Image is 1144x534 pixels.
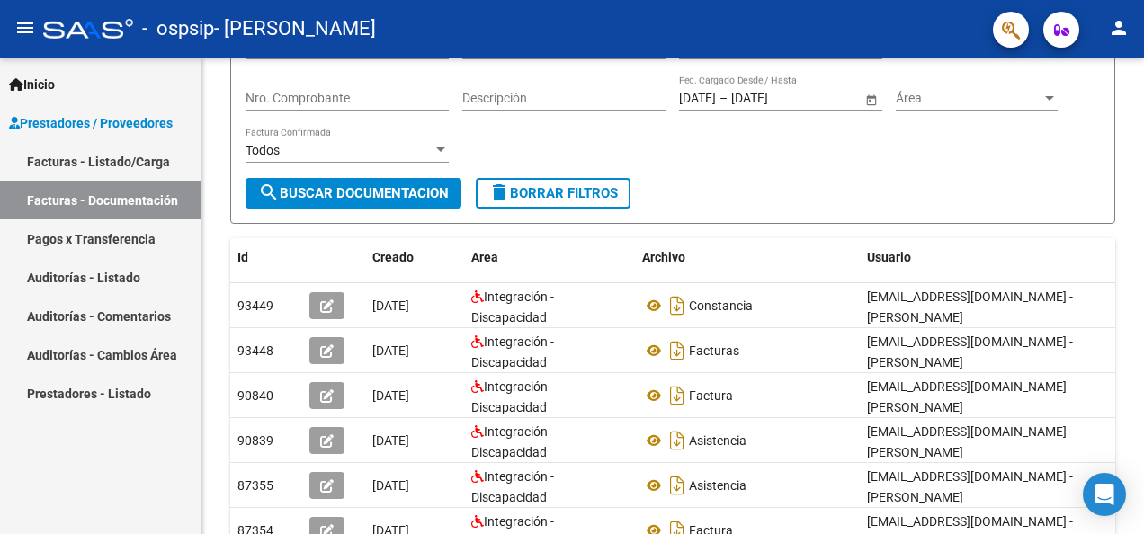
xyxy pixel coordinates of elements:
span: Buscar Documentacion [258,185,449,201]
span: Integración - Discapacidad [471,334,554,369]
span: Borrar Filtros [488,185,618,201]
span: [DATE] [372,343,409,358]
input: Fecha inicio [679,91,716,106]
i: Descargar documento [666,471,689,500]
mat-icon: person [1108,17,1130,39]
span: [EMAIL_ADDRESS][DOMAIN_NAME] - [PERSON_NAME] [867,379,1073,414]
datatable-header-cell: Archivo [635,238,860,277]
span: [EMAIL_ADDRESS][DOMAIN_NAME] - [PERSON_NAME] [867,424,1073,459]
button: Buscar Documentacion [246,178,461,209]
span: – [719,91,728,106]
span: Área [896,91,1041,106]
span: Usuario [867,250,911,264]
span: - [PERSON_NAME] [214,9,376,49]
span: Facturas [689,343,739,358]
span: 90840 [237,388,273,403]
span: Factura [689,388,733,403]
button: Borrar Filtros [476,178,630,209]
span: Todos [246,143,280,157]
span: [EMAIL_ADDRESS][DOMAIN_NAME] - [PERSON_NAME] [867,469,1073,504]
datatable-header-cell: Creado [365,238,464,277]
mat-icon: menu [14,17,36,39]
datatable-header-cell: Id [230,238,302,277]
span: 93448 [237,343,273,358]
span: [EMAIL_ADDRESS][DOMAIN_NAME] - [PERSON_NAME] [867,289,1073,325]
span: 93449 [237,298,273,313]
span: [DATE] [372,478,409,493]
span: Integración - Discapacidad [471,424,554,459]
span: [DATE] [372,388,409,403]
span: Creado [372,250,414,264]
input: Fecha fin [731,91,819,106]
span: Archivo [642,250,685,264]
span: Asistencia [689,478,746,493]
span: Id [237,250,248,264]
mat-icon: search [258,182,280,203]
span: Integración - Discapacidad [471,379,554,414]
span: [DATE] [372,433,409,448]
div: Open Intercom Messenger [1083,473,1126,516]
span: - ospsip [142,9,214,49]
span: Asistencia [689,433,746,448]
i: Descargar documento [666,381,689,410]
span: 87355 [237,478,273,493]
i: Descargar documento [666,336,689,365]
span: [DATE] [372,298,409,313]
span: 90839 [237,433,273,448]
datatable-header-cell: Usuario [860,238,1130,277]
button: Open calendar [862,90,880,109]
span: Prestadores / Proveedores [9,113,173,133]
span: [EMAIL_ADDRESS][DOMAIN_NAME] - [PERSON_NAME] [867,334,1073,369]
i: Descargar documento [666,291,689,320]
i: Descargar documento [666,426,689,455]
span: Area [471,250,498,264]
span: Integración - Discapacidad [471,469,554,504]
span: Constancia [689,298,753,313]
datatable-header-cell: Area [464,238,635,277]
mat-icon: delete [488,182,510,203]
span: Integración - Discapacidad [471,289,554,325]
span: Inicio [9,75,55,94]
